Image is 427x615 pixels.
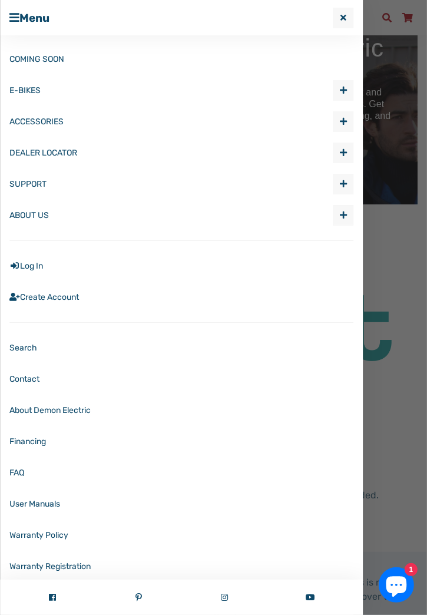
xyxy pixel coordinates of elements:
a: Financing [9,426,353,457]
a: Warranty Policy [9,520,353,551]
a: About Demon Electric [9,395,353,426]
a: Log In [9,250,353,282]
a: Search [9,332,353,363]
a: ACCESSORIES [9,106,333,137]
a: Warranty Registration [9,551,353,582]
a: User Manuals [9,488,353,520]
a: ABOUT US [9,200,333,231]
a: Contact [9,363,353,395]
a: Create Account [9,282,353,313]
a: DEALER LOCATOR [9,137,333,168]
a: COMING SOON [9,44,353,75]
a: E-BIKES [9,75,333,106]
a: SUPPORT [9,168,333,200]
a: FAQ [9,457,353,488]
inbox-online-store-chat: Shopify online store chat [375,567,418,606]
